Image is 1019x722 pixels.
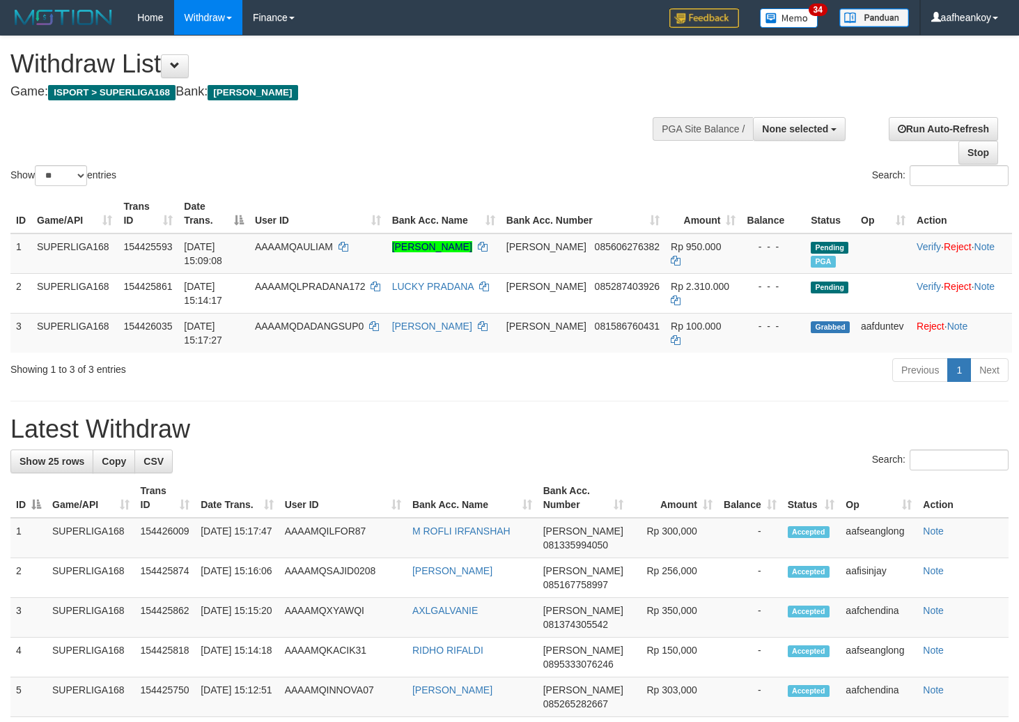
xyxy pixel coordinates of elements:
[718,558,782,598] td: -
[31,313,118,353] td: SUPERLIGA168
[718,478,782,518] th: Balance: activate to sort column ascending
[392,241,472,252] a: [PERSON_NAME]
[747,279,800,293] div: - - -
[741,194,805,233] th: Balance
[184,281,222,306] span: [DATE] 15:14:17
[279,518,407,558] td: AAAAMQILFOR87
[917,478,1009,518] th: Action
[595,281,660,292] span: Copy 085287403926 to clipboard
[811,256,835,268] span: Marked by aafounsreynich
[840,677,917,717] td: aafchendina
[718,518,782,558] td: -
[788,606,830,617] span: Accepted
[944,281,972,292] a: Reject
[753,117,846,141] button: None selected
[855,194,911,233] th: Op: activate to sort column ascending
[762,123,828,135] span: None selected
[805,194,855,233] th: Status
[788,526,830,538] span: Accepted
[944,241,972,252] a: Reject
[911,233,1012,274] td: · ·
[671,281,729,292] span: Rp 2.310.000
[855,313,911,353] td: aafduntev
[10,638,47,677] td: 4
[747,319,800,333] div: - - -
[195,677,279,717] td: [DATE] 15:12:51
[10,558,47,598] td: 2
[595,321,660,332] span: Copy 081586760431 to clipboard
[718,677,782,717] td: -
[279,677,407,717] td: AAAAMQINNOVA07
[506,321,586,332] span: [PERSON_NAME]
[543,539,608,551] span: Copy 081335994050 to clipboard
[31,194,118,233] th: Game/API: activate to sort column ascending
[788,645,830,657] span: Accepted
[543,619,608,630] span: Copy 081374305542 to clipboard
[47,677,135,717] td: SUPERLIGA168
[412,645,483,656] a: RIDHO RIFALDI
[387,194,501,233] th: Bank Acc. Name: activate to sort column ascending
[47,558,135,598] td: SUPERLIGA168
[917,241,941,252] a: Verify
[911,194,1012,233] th: Action
[47,598,135,638] td: SUPERLIGA168
[543,605,623,616] span: [PERSON_NAME]
[506,281,586,292] span: [PERSON_NAME]
[543,659,614,670] span: Copy 0895333076246 to clipboard
[195,638,279,677] td: [DATE] 15:14:18
[788,566,830,578] span: Accepted
[10,85,665,99] h4: Game: Bank:
[872,165,1009,186] label: Search:
[35,165,87,186] select: Showentries
[543,698,608,709] span: Copy 085265282667 to clipboard
[595,241,660,252] span: Copy 085606276382 to clipboard
[195,558,279,598] td: [DATE] 15:16:06
[974,281,995,292] a: Note
[629,518,718,558] td: Rp 300,000
[412,605,478,616] a: AXLGALVANIE
[47,638,135,677] td: SUPERLIGA168
[135,598,196,638] td: 154425862
[910,165,1009,186] input: Search:
[760,8,818,28] img: Button%20Memo.svg
[279,558,407,598] td: AAAAMQSAJID0208
[538,478,629,518] th: Bank Acc. Number: activate to sort column ascending
[118,194,178,233] th: Trans ID: activate to sort column ascending
[543,565,623,576] span: [PERSON_NAME]
[811,242,848,254] span: Pending
[208,85,297,100] span: [PERSON_NAME]
[10,313,31,353] td: 3
[10,478,47,518] th: ID: activate to sort column descending
[195,598,279,638] td: [DATE] 15:15:20
[47,518,135,558] td: SUPERLIGA168
[892,358,948,382] a: Previous
[143,456,164,467] span: CSV
[10,7,116,28] img: MOTION_logo.png
[31,273,118,313] td: SUPERLIGA168
[747,240,800,254] div: - - -
[255,281,366,292] span: AAAAMQLPRADANA172
[279,478,407,518] th: User ID: activate to sort column ascending
[840,598,917,638] td: aafchendina
[910,450,1009,470] input: Search:
[809,3,827,16] span: 34
[279,638,407,677] td: AAAAMQKACIK31
[671,321,721,332] span: Rp 100.000
[947,358,971,382] a: 1
[135,478,196,518] th: Trans ID: activate to sort column ascending
[407,478,538,518] th: Bank Acc. Name: activate to sort column ascending
[669,8,739,28] img: Feedback.jpg
[392,321,472,332] a: [PERSON_NAME]
[123,321,172,332] span: 154426035
[10,415,1009,443] h1: Latest Withdraw
[412,525,511,537] a: M ROFLI IRFANSHAH
[506,241,586,252] span: [PERSON_NAME]
[788,685,830,697] span: Accepted
[10,194,31,233] th: ID
[665,194,741,233] th: Amount: activate to sort column ascending
[412,565,492,576] a: [PERSON_NAME]
[629,478,718,518] th: Amount: activate to sort column ascending
[911,313,1012,353] td: ·
[10,677,47,717] td: 5
[184,241,222,266] span: [DATE] 15:09:08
